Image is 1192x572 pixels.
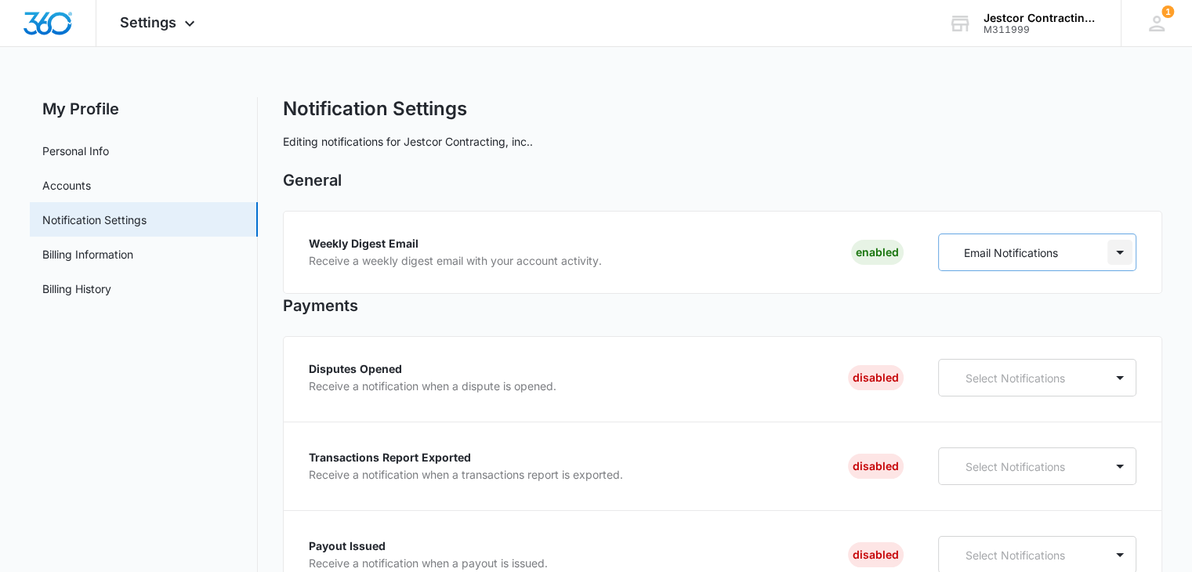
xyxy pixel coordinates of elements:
p: Receive a notification when a payout is issued. [309,558,548,569]
span: 1 [1161,5,1174,18]
h2: Payments [283,294,1162,317]
p: Email Notifications [964,244,1058,261]
p: Select Notifications [966,547,1084,563]
p: Receive a notification when a dispute is opened. [309,381,556,392]
div: Disabled [848,365,904,390]
p: Disputes Opened [309,364,556,375]
div: notifications count [1161,5,1174,18]
a: Notification Settings [42,212,147,228]
h2: My Profile [30,97,258,121]
p: Editing notifications for Jestcor Contracting, inc.. [283,133,1162,150]
a: Billing History [42,281,111,297]
a: Billing Information [42,246,133,262]
p: Weekly Digest Email [309,238,602,249]
p: Transactions Report Exported [309,452,623,463]
div: Disabled [848,542,904,567]
p: Receive a notification when a transactions report is exported. [309,469,623,480]
div: account id [984,24,1098,35]
h1: Notification Settings [283,97,467,121]
p: Payout Issued [309,541,548,552]
p: Select Notifications [966,370,1084,386]
p: Select Notifications [966,458,1084,475]
a: Accounts [42,177,91,194]
a: Personal Info [42,143,109,159]
p: Receive a weekly digest email with your account activity. [309,255,602,266]
div: account name [984,12,1098,24]
span: Settings [120,14,176,31]
h2: General [283,168,1162,192]
div: Enabled [851,240,904,265]
div: Disabled [848,454,904,479]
